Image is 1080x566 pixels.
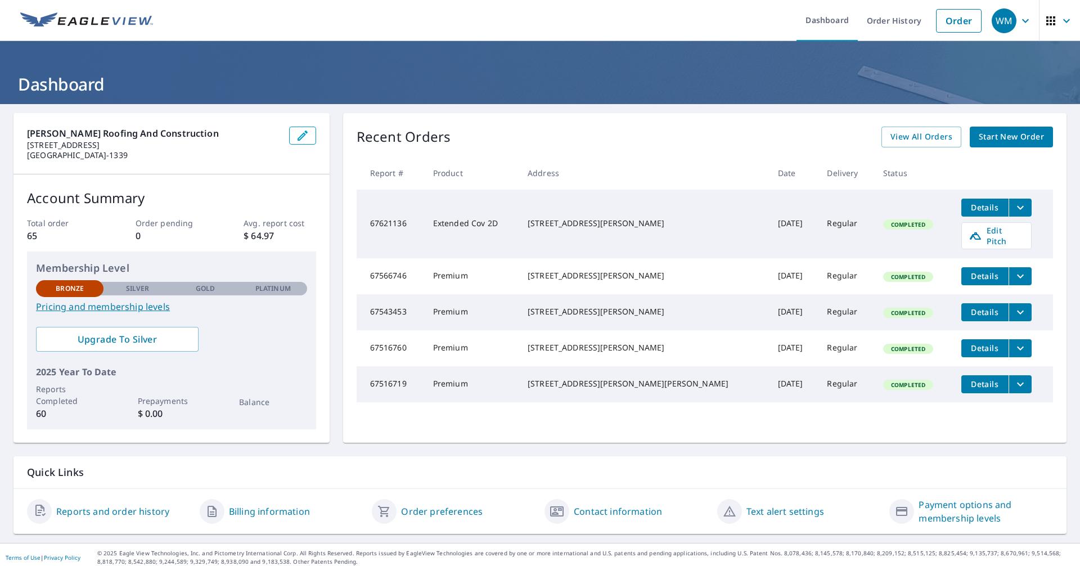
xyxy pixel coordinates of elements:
p: Prepayments [138,395,205,407]
td: [DATE] [769,294,818,330]
button: filesDropdownBtn-67566746 [1009,267,1032,285]
td: [DATE] [769,190,818,258]
td: 67621136 [357,190,424,258]
a: Pricing and membership levels [36,300,307,313]
a: Text alert settings [746,505,824,518]
div: [STREET_ADDRESS][PERSON_NAME] [528,270,760,281]
p: Order pending [136,217,208,229]
th: Status [874,156,952,190]
p: Membership Level [36,260,307,276]
h1: Dashboard [13,73,1066,96]
p: Avg. report cost [244,217,316,229]
p: 65 [27,229,99,242]
button: filesDropdownBtn-67516760 [1009,339,1032,357]
td: Premium [424,258,519,294]
th: Report # [357,156,424,190]
span: Start New Order [979,130,1044,144]
td: [DATE] [769,258,818,294]
td: [DATE] [769,366,818,402]
th: Date [769,156,818,190]
p: 2025 Year To Date [36,365,307,379]
td: [DATE] [769,330,818,366]
td: 67516760 [357,330,424,366]
a: Start New Order [970,127,1053,147]
td: 67516719 [357,366,424,402]
td: Premium [424,294,519,330]
p: Recent Orders [357,127,451,147]
td: Regular [818,190,874,258]
p: Quick Links [27,465,1053,479]
div: [STREET_ADDRESS][PERSON_NAME][PERSON_NAME] [528,378,760,389]
a: Reports and order history [56,505,169,518]
span: Details [968,202,1002,213]
img: EV Logo [20,12,153,29]
p: Gold [196,284,215,294]
a: Billing information [229,505,310,518]
p: [GEOGRAPHIC_DATA]-1339 [27,150,280,160]
a: Contact information [574,505,662,518]
p: Silver [126,284,150,294]
a: View All Orders [881,127,961,147]
span: Completed [884,221,932,228]
p: $ 0.00 [138,407,205,420]
button: filesDropdownBtn-67516719 [1009,375,1032,393]
span: View All Orders [890,130,952,144]
td: 67566746 [357,258,424,294]
td: 67543453 [357,294,424,330]
th: Delivery [818,156,874,190]
td: Regular [818,330,874,366]
p: Total order [27,217,99,229]
button: detailsBtn-67516719 [961,375,1009,393]
button: filesDropdownBtn-67621136 [1009,199,1032,217]
p: Platinum [255,284,291,294]
button: detailsBtn-67621136 [961,199,1009,217]
div: [STREET_ADDRESS][PERSON_NAME] [528,306,760,317]
a: Payment options and membership levels [919,498,1053,525]
td: Regular [818,258,874,294]
span: Details [968,271,1002,281]
a: Upgrade To Silver [36,327,199,352]
p: Bronze [56,284,84,294]
span: Completed [884,345,932,353]
div: WM [992,8,1016,33]
span: Completed [884,309,932,317]
button: detailsBtn-67566746 [961,267,1009,285]
td: Extended Cov 2D [424,190,519,258]
td: Premium [424,366,519,402]
a: Edit Pitch [961,222,1032,249]
p: Balance [239,396,307,408]
p: [STREET_ADDRESS] [27,140,280,150]
span: Completed [884,273,932,281]
a: Privacy Policy [44,554,80,561]
span: Details [968,379,1002,389]
span: Details [968,307,1002,317]
p: Reports Completed [36,383,103,407]
p: © 2025 Eagle View Technologies, Inc. and Pictometry International Corp. All Rights Reserved. Repo... [97,549,1074,566]
span: Details [968,343,1002,353]
p: 60 [36,407,103,420]
th: Product [424,156,519,190]
p: | [6,554,80,561]
td: Premium [424,330,519,366]
a: Order preferences [401,505,483,518]
span: Completed [884,381,932,389]
p: Account Summary [27,188,316,208]
button: filesDropdownBtn-67543453 [1009,303,1032,321]
span: Upgrade To Silver [45,333,190,345]
td: Regular [818,366,874,402]
button: detailsBtn-67543453 [961,303,1009,321]
td: Regular [818,294,874,330]
p: [PERSON_NAME] Roofing And Construction [27,127,280,140]
th: Address [519,156,769,190]
p: 0 [136,229,208,242]
div: [STREET_ADDRESS][PERSON_NAME] [528,218,760,229]
p: $ 64.97 [244,229,316,242]
span: Edit Pitch [969,225,1024,246]
a: Terms of Use [6,554,40,561]
button: detailsBtn-67516760 [961,339,1009,357]
div: [STREET_ADDRESS][PERSON_NAME] [528,342,760,353]
a: Order [936,9,982,33]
